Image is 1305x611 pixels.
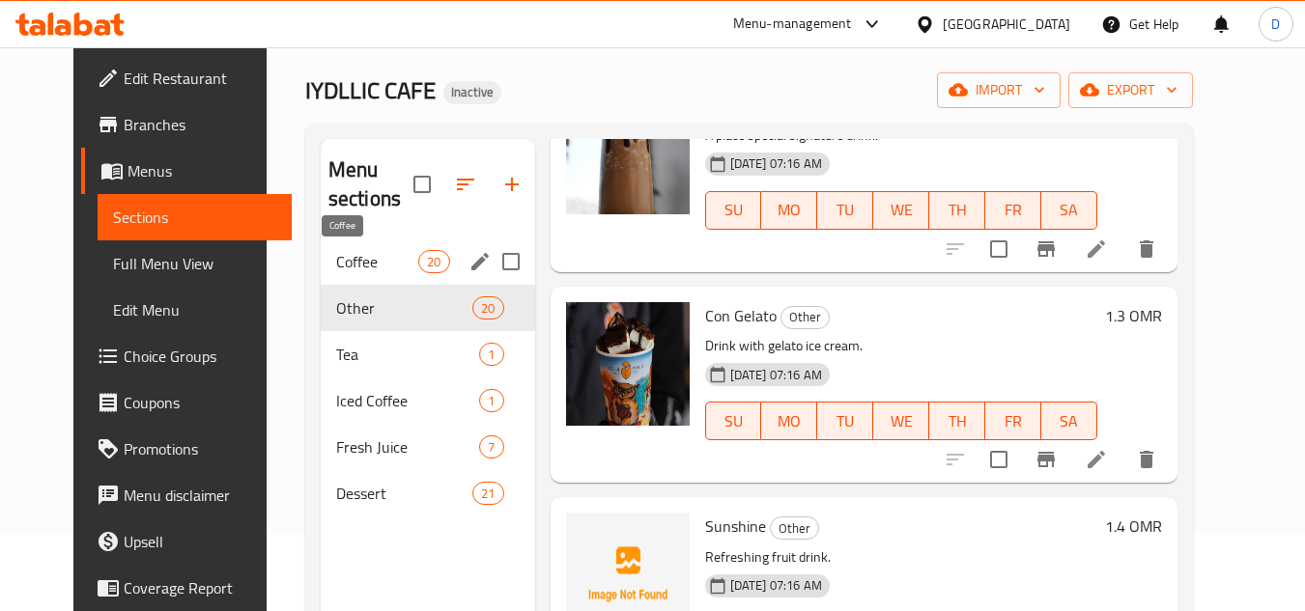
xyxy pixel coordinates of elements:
[336,343,480,366] span: Tea
[336,435,480,458] span: Fresh Juice
[993,407,1034,435] span: FR
[979,229,1019,269] span: Select to update
[705,402,762,440] button: SU
[705,334,1097,358] p: Drink with gelato ice cream.
[1023,226,1069,272] button: Branch-specific-item
[81,333,292,379] a: Choice Groups
[781,306,829,328] span: Other
[1123,436,1170,483] button: delete
[321,238,535,285] div: Coffee20edit
[124,391,276,414] span: Coupons
[124,576,276,599] span: Coverage Report
[480,346,502,364] span: 1
[873,191,929,230] button: WE
[733,13,852,36] div: Menu-management
[1271,14,1280,35] span: D
[705,301,777,330] span: Con Gelato
[124,113,276,136] span: Branches
[1085,448,1108,471] a: Edit menu item
[124,530,276,553] span: Upsell
[761,191,817,230] button: MO
[336,389,480,412] span: Iced Coffee
[929,402,985,440] button: TH
[418,250,449,273] div: items
[489,161,535,208] button: Add section
[993,196,1034,224] span: FR
[723,576,830,595] span: [DATE] 07:16 AM
[769,196,809,224] span: MO
[113,206,276,229] span: Sections
[305,69,436,112] span: IYDLLIC CAFE
[825,196,865,224] span: TU
[1085,237,1108,261] a: Edit menu item
[113,252,276,275] span: Full Menu View
[98,194,292,240] a: Sections
[321,331,535,377] div: Tea1
[443,81,501,104] div: Inactive
[336,296,472,319] span: Other
[321,470,535,516] div: Dessert21
[985,191,1041,230] button: FR
[705,191,762,230] button: SU
[81,426,292,472] a: Promotions
[714,196,754,224] span: SU
[480,392,502,410] span: 1
[81,148,292,194] a: Menus
[81,379,292,426] a: Coupons
[480,438,502,457] span: 7
[979,439,1019,480] span: Select to update
[566,91,690,214] img: Iydllic
[937,196,978,224] span: TH
[1084,78,1177,102] span: export
[443,84,501,100] span: Inactive
[714,407,754,435] span: SU
[473,299,502,318] span: 20
[98,287,292,333] a: Edit Menu
[770,516,819,540] div: Other
[985,402,1041,440] button: FR
[81,472,292,518] a: Menu disclaimer
[98,240,292,287] a: Full Menu View
[817,191,873,230] button: TU
[1041,191,1097,230] button: SA
[817,402,873,440] button: TU
[1023,436,1069,483] button: Branch-specific-item
[780,306,830,329] div: Other
[937,407,978,435] span: TH
[1049,407,1090,435] span: SA
[943,14,1070,35] div: [GEOGRAPHIC_DATA]
[705,512,766,541] span: Sunshine
[1049,196,1090,224] span: SA
[321,285,535,331] div: Other20
[81,101,292,148] a: Branches
[124,345,276,368] span: Choice Groups
[1105,513,1162,540] h6: 1.4 OMR
[128,159,276,182] span: Menus
[402,164,442,205] span: Select all sections
[81,518,292,565] a: Upsell
[825,407,865,435] span: TU
[873,402,929,440] button: WE
[472,482,503,505] div: items
[336,482,472,505] span: Dessert
[1068,72,1193,108] button: export
[479,435,503,458] div: items
[328,155,413,213] h2: Menu sections
[472,296,503,319] div: items
[81,565,292,611] a: Coverage Report
[336,250,418,273] span: Coffee
[881,407,922,435] span: WE
[769,407,809,435] span: MO
[952,78,1045,102] span: import
[937,72,1061,108] button: import
[1041,402,1097,440] button: SA
[124,484,276,507] span: Menu disclaimer
[124,437,276,460] span: Promotions
[881,196,922,224] span: WE
[771,517,818,540] span: Other
[321,377,535,424] div: Iced Coffee1
[929,191,985,230] button: TH
[705,545,1097,569] p: Refreshing fruit drink.
[1123,226,1170,272] button: delete
[321,231,535,524] nav: Menu sections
